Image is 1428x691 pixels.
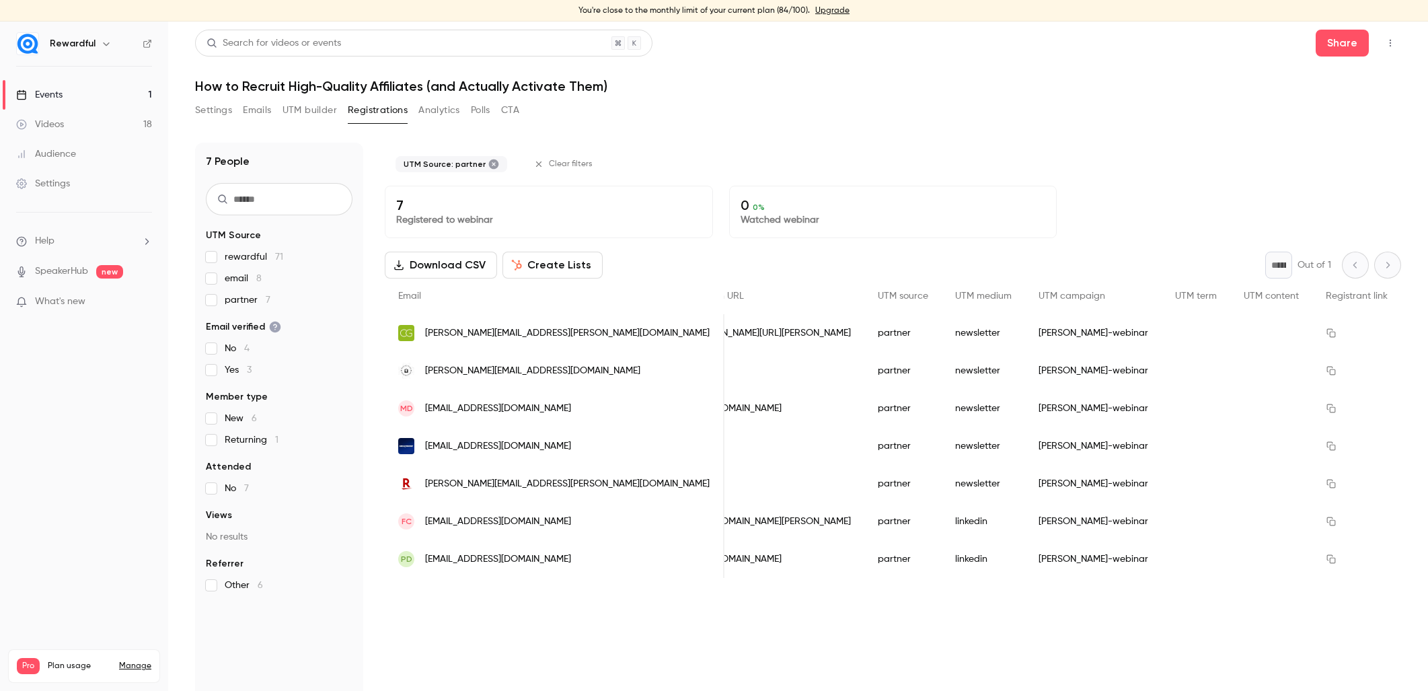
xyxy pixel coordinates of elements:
div: [PERSON_NAME]-webinar [1025,314,1162,352]
span: MD [400,402,413,414]
span: UTM medium [955,291,1012,301]
div: [PERSON_NAME]-webinar [1025,390,1162,427]
div: [URL][DOMAIN_NAME] [676,390,864,427]
span: UTM Source [206,229,261,242]
div: [URL][DOMAIN_NAME][PERSON_NAME] [676,503,864,540]
section: facet-groups [206,229,352,592]
div: [URL][DOMAIN_NAME] [676,540,864,578]
span: [EMAIL_ADDRESS][DOMAIN_NAME] [425,439,571,453]
a: SpeakerHub [35,264,88,279]
span: rewardful [225,250,283,264]
p: Registered to webinar [396,213,702,227]
span: partner [225,293,270,307]
div: [PERSON_NAME]-webinar [1025,352,1162,390]
img: rakuten.com [398,476,414,492]
img: nextbase.com [398,438,414,454]
span: new [96,265,123,279]
p: 7 [396,197,702,213]
div: Events [16,88,63,102]
p: No results [206,530,352,544]
a: Upgrade [815,5,850,16]
span: 6 [252,414,257,423]
span: [PERSON_NAME][EMAIL_ADDRESS][PERSON_NAME][DOMAIN_NAME] [425,477,710,491]
button: Analytics [418,100,460,121]
button: Registrations [348,100,408,121]
button: Polls [471,100,490,121]
iframe: Noticeable Trigger [136,296,152,308]
div: newsletter [942,314,1025,352]
span: PD [401,553,412,565]
span: 7 [266,295,270,305]
div: Settings [16,177,70,190]
span: No [225,482,249,495]
div: Videos [16,118,64,131]
span: 3 [247,365,252,375]
span: Views [206,509,232,522]
a: Manage [119,661,151,671]
h1: How to Recruit High-Quality Affiliates (and Actually Activate Them) [195,78,1401,94]
span: [EMAIL_ADDRESS][DOMAIN_NAME] [425,515,571,529]
button: Clear filters [529,153,601,175]
span: 71 [275,252,283,262]
span: No [225,342,250,355]
span: Member type [206,390,268,404]
div: partner [864,352,942,390]
span: Email [398,291,421,301]
span: Plan usage [48,661,111,671]
span: Other [225,579,263,592]
span: Yes [225,363,252,377]
span: [EMAIL_ADDRESS][DOMAIN_NAME] [425,552,571,567]
button: Remove "partner" from selected "UTM Source" filter [488,159,499,170]
div: [PERSON_NAME]-webinar [1025,540,1162,578]
span: [PERSON_NAME][EMAIL_ADDRESS][PERSON_NAME][DOMAIN_NAME] [425,326,710,340]
span: Registrant link [1326,291,1388,301]
div: newsletter [942,465,1025,503]
button: CTA [501,100,519,121]
span: 8 [256,274,262,283]
span: UTM campaign [1039,291,1105,301]
div: partner [864,465,942,503]
div: partner [864,390,942,427]
li: help-dropdown-opener [16,234,152,248]
img: attorneyvalet.com [398,363,414,379]
div: [PERSON_NAME]-webinar [1025,503,1162,540]
h6: Rewardful [50,37,96,50]
div: partner [864,314,942,352]
button: Download CSV [385,252,497,279]
button: Create Lists [502,252,603,279]
span: Help [35,234,54,248]
div: newsletter [942,390,1025,427]
span: Clear filters [549,159,593,170]
div: Audience [16,147,76,161]
span: FC [402,515,412,528]
span: [EMAIL_ADDRESS][DOMAIN_NAME] [425,402,571,416]
button: UTM builder [283,100,337,121]
div: newsletter [942,352,1025,390]
div: newsletter [942,427,1025,465]
span: Attended [206,460,251,474]
p: 0 [741,197,1046,213]
div: Search for videos or events [206,36,341,50]
span: Referrer [206,557,243,571]
span: UTM Source: partner [404,159,486,170]
span: UTM content [1244,291,1299,301]
span: [PERSON_NAME][EMAIL_ADDRESS][DOMAIN_NAME] [425,364,640,378]
p: Watched webinar [741,213,1046,227]
div: partner [864,427,942,465]
img: Rewardful [17,33,38,54]
p: Out of 1 [1298,258,1331,272]
span: Returning [225,433,278,447]
span: UTM term [1175,291,1217,301]
span: email [225,272,262,285]
span: Email verified [206,320,281,334]
div: linkedin [942,540,1025,578]
span: New [225,412,257,425]
div: [PERSON_NAME]-webinar [1025,465,1162,503]
span: UTM source [878,291,928,301]
button: Settings [195,100,232,121]
div: partner [864,503,942,540]
div: [DOMAIN_NAME][URL][PERSON_NAME] [676,314,864,352]
span: 4 [244,344,250,353]
span: 1 [275,435,278,445]
span: Pro [17,658,40,674]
